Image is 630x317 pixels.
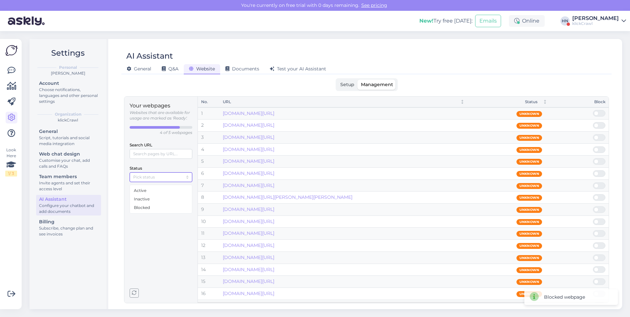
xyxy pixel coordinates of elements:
div: URL [223,99,455,105]
span: Unknown [519,183,539,189]
span: Setup [340,82,354,87]
b: New! [419,18,433,24]
div: Script, tutorials and social media integration [39,135,98,147]
span: 11 [201,230,204,236]
a: See pricing [359,2,389,8]
span: Unknown [519,255,539,261]
div: [PERSON_NAME] [572,16,619,21]
p: Your webpages [130,102,192,110]
div: Invite agents and set their access level [39,180,98,192]
div: Account [39,80,98,87]
a: [DOMAIN_NAME][URL] [223,278,274,284]
div: No. [201,99,216,105]
span: Unknown [519,219,539,225]
a: [DOMAIN_NAME][URL] [223,303,274,308]
span: General [127,66,151,72]
span: Blocked [134,205,150,211]
div: 1 / 3 [5,171,17,177]
span: 17 [201,303,205,308]
div: klickCrawl [572,21,619,26]
button: Reload pages [130,289,139,298]
span: Unknown [519,268,539,273]
a: [DOMAIN_NAME][URL] [223,267,274,272]
div: Billing [39,218,98,225]
button: Emails [475,15,501,27]
h2: Settings [35,47,101,59]
span: Unknown [519,111,539,117]
span: Unknown [519,123,539,128]
a: [DOMAIN_NAME][URL] [223,218,274,224]
div: HN [560,16,570,26]
span: Inactive [134,196,150,202]
input: Pick status [133,174,183,180]
a: [DOMAIN_NAME][URL] [223,230,274,236]
span: Management [361,82,393,87]
span: 3 [201,134,204,140]
div: Web chat design [39,151,98,158]
a: [DOMAIN_NAME][URL] [223,134,274,140]
span: Unknown [519,135,539,140]
span: Unknown [519,159,539,164]
div: Team members [39,173,98,180]
span: 13 [201,254,205,260]
span: Unknown [519,231,539,236]
span: Unknown [519,243,539,249]
div: AI Assistant [126,50,173,62]
span: 14 [201,267,206,272]
span: Active [134,188,146,194]
p: 4 of 5 webpages [160,130,192,136]
a: [DOMAIN_NAME][URL] [223,206,274,212]
span: Q&A [162,66,178,72]
span: 8 [201,194,204,200]
a: [DOMAIN_NAME][URL] [223,146,274,152]
span: Unknown [519,291,539,297]
div: Configure your chatbot and add documents [39,203,98,214]
div: Online [509,15,545,27]
span: Website [189,66,215,72]
span: 6 [201,170,204,176]
label: Status [130,165,142,172]
a: AccountChoose notifications, languages and other personal settings [36,79,101,105]
label: Search URL [130,142,152,148]
a: [DOMAIN_NAME][URL] [223,290,274,296]
b: Personal [59,65,77,70]
div: General [39,128,98,135]
span: 2 [201,122,204,128]
th: URLNot sorted [220,97,468,107]
div: klickCrawl [35,117,101,123]
a: [DOMAIN_NAME][URL][PERSON_NAME][PERSON_NAME] [223,194,352,200]
div: Not sorted [543,100,547,104]
a: [PERSON_NAME]klickCrawl [572,16,626,26]
img: Askly Logo [5,44,18,57]
input: Search pages by URL... [130,149,192,159]
a: AI AssistantConfigure your chatbot and add documents [36,195,101,215]
a: [DOMAIN_NAME][URL] [223,254,274,260]
span: Unknown [519,207,539,213]
a: Team membersInvite agents and set their access level [36,172,101,193]
div: Not sorted [460,100,465,104]
div: Blocked webpage [544,294,585,301]
span: Unknown [519,195,539,200]
div: Block [594,99,605,105]
span: Unknown [519,279,539,285]
div: Subscribe, change plan and see invoices [39,225,98,237]
b: Organization [55,111,81,117]
span: Unknown [519,171,539,177]
a: [DOMAIN_NAME][URL] [223,182,274,188]
p: Websites that are available for usage are marked as 'Ready'. [130,110,192,121]
span: 7 [201,182,204,188]
a: [DOMAIN_NAME][URL] [223,110,274,116]
a: GeneralScript, tutorials and social media integration [36,127,101,148]
div: [PERSON_NAME] [35,70,101,76]
a: [DOMAIN_NAME][URL] [223,242,274,248]
span: 12 [201,242,205,248]
a: [DOMAIN_NAME][URL] [223,158,274,164]
span: Documents [225,66,259,72]
span: Test your AI Assistant [270,66,326,72]
a: [DOMAIN_NAME][URL] [223,170,274,176]
div: Look Here [5,147,17,177]
div: Try free [DATE]: [419,17,472,25]
span: 10 [201,218,206,224]
span: 1 [201,110,203,116]
span: 5 [201,158,204,164]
